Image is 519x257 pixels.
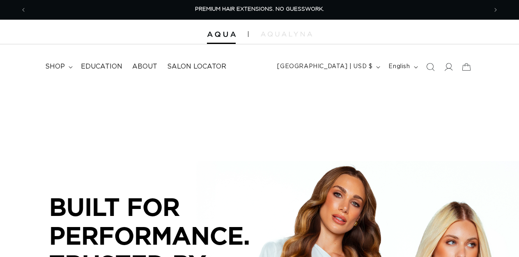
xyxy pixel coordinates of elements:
[421,58,439,76] summary: Search
[487,2,505,18] button: Next announcement
[132,62,157,71] span: About
[261,32,312,37] img: aqualyna.com
[45,62,65,71] span: shop
[388,62,410,71] span: English
[76,57,127,76] a: Education
[272,59,384,75] button: [GEOGRAPHIC_DATA] | USD $
[384,59,421,75] button: English
[14,2,32,18] button: Previous announcement
[81,62,122,71] span: Education
[167,62,226,71] span: Salon Locator
[195,7,324,12] span: PREMIUM HAIR EXTENSIONS. NO GUESSWORK.
[277,62,372,71] span: [GEOGRAPHIC_DATA] | USD $
[162,57,231,76] a: Salon Locator
[207,32,236,37] img: Aqua Hair Extensions
[40,57,76,76] summary: shop
[127,57,162,76] a: About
